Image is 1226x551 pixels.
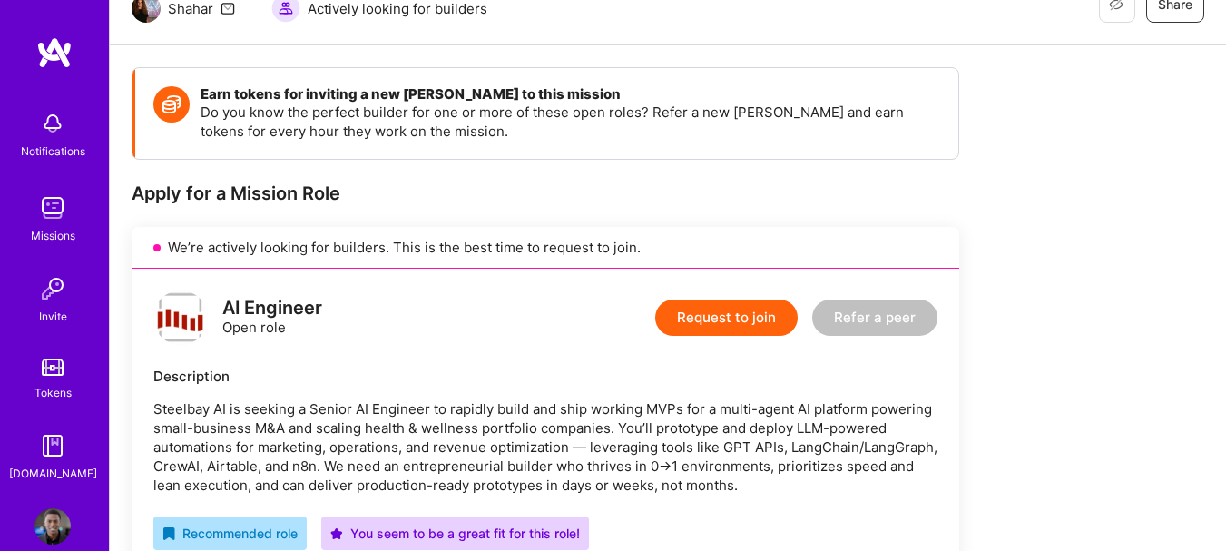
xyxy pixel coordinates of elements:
img: bell [34,105,71,142]
img: logo [36,36,73,69]
p: Do you know the perfect builder for one or more of these open roles? Refer a new [PERSON_NAME] an... [201,103,940,141]
img: logo [153,290,208,345]
div: [DOMAIN_NAME] [9,464,97,483]
div: AI Engineer [222,299,322,318]
div: Invite [39,307,67,326]
div: We’re actively looking for builders. This is the best time to request to join. [132,227,959,269]
div: Missions [31,226,75,245]
div: Open role [222,299,322,337]
div: Tokens [34,383,72,402]
h4: Earn tokens for inviting a new [PERSON_NAME] to this mission [201,86,940,103]
i: icon PurpleStar [330,527,343,540]
img: guide book [34,428,71,464]
img: teamwork [34,190,71,226]
img: User Avatar [34,508,71,545]
div: Recommended role [162,524,298,543]
img: tokens [42,359,64,376]
p: Steelbay AI is seeking a Senior AI Engineer to rapidly build and ship working MVPs for a multi-ag... [153,399,937,495]
div: Notifications [21,142,85,161]
i: icon RecommendedBadge [162,527,175,540]
i: icon Mail [221,1,235,15]
img: Invite [34,271,71,307]
div: Description [153,367,937,386]
img: Token icon [153,86,190,123]
div: You seem to be a great fit for this role! [330,524,580,543]
button: Refer a peer [812,300,937,336]
button: Request to join [655,300,798,336]
a: User Avatar [30,508,75,545]
div: Apply for a Mission Role [132,182,959,205]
